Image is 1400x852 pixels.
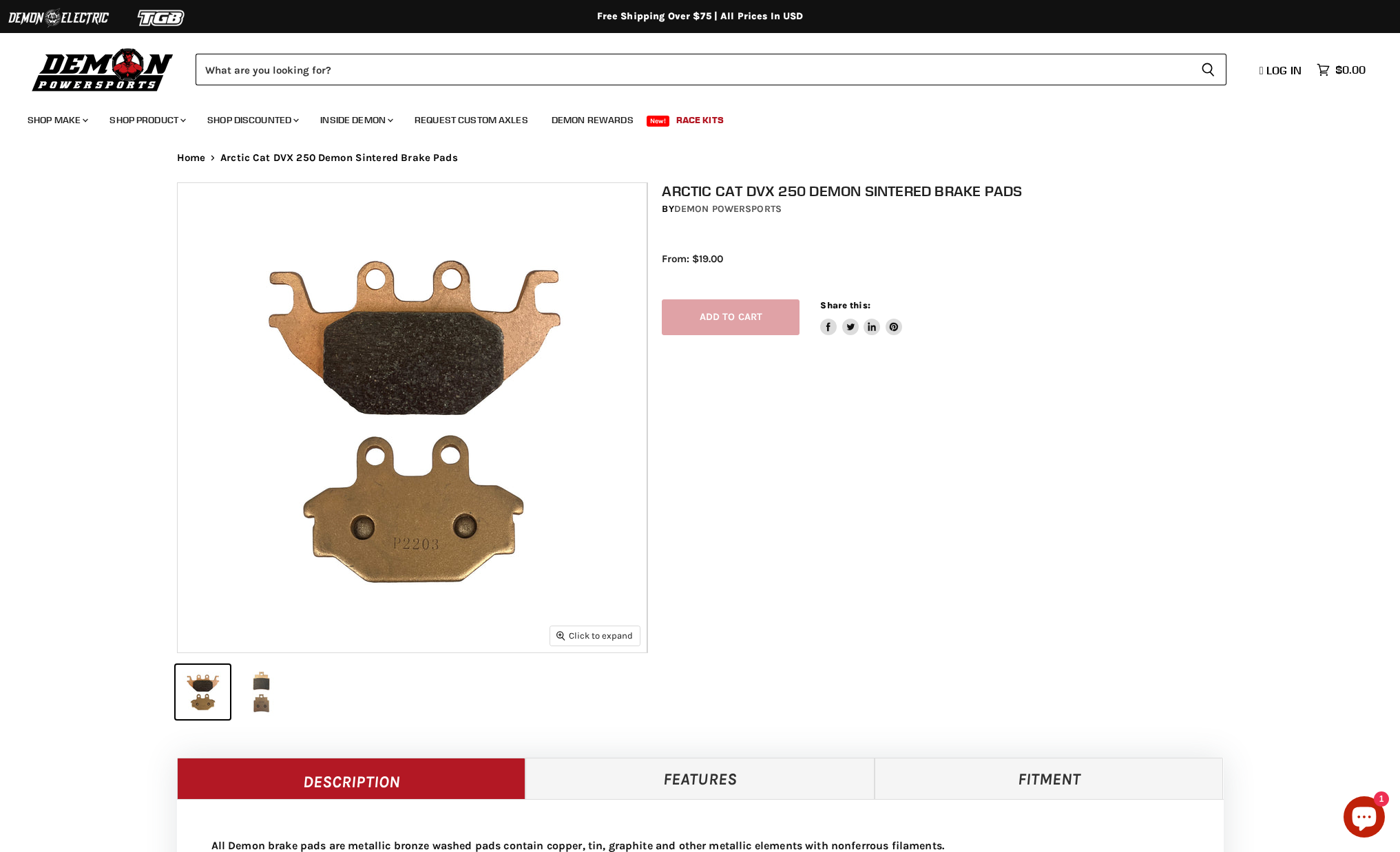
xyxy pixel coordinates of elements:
span: Arctic Cat DVX 250 Demon Sintered Brake Pads [220,152,458,164]
aside: Share this: [820,299,902,336]
div: Free Shipping Over $75 | All Prices In USD [149,10,1251,23]
a: Demon Rewards [541,106,644,134]
button: Click to expand [550,626,640,645]
nav: Breadcrumbs [149,152,1251,164]
span: From: $19.00 [662,253,723,265]
img: Demon Powersports [28,45,178,94]
span: New! [647,116,670,127]
a: Inside Demon [310,106,401,134]
a: Log in [1253,64,1310,76]
a: Description [177,758,526,799]
span: Log in [1266,63,1302,77]
inbox-online-store-chat: Shopify online store chat [1339,796,1389,841]
a: Shop Make [17,106,96,134]
span: Share this: [820,300,870,310]
a: $0.00 [1310,60,1372,80]
img: Demon Electric Logo 2 [7,5,110,31]
ul: Main menu [17,100,1362,134]
div: by [662,202,1237,217]
a: Race Kits [666,106,734,134]
img: Arctic Cat DVX 250 Demon Sintered Brake Pads [178,183,647,652]
a: Features [525,758,875,799]
a: Shop Product [99,106,194,134]
a: Shop Discounted [197,106,307,134]
span: $0.00 [1335,63,1366,76]
a: Home [177,152,206,164]
img: TGB Logo 2 [110,5,213,31]
a: Request Custom Axles [404,106,539,134]
a: Fitment [875,758,1224,799]
h1: Arctic Cat DVX 250 Demon Sintered Brake Pads [662,182,1237,200]
a: Demon Powersports [674,203,782,215]
form: Product [196,54,1226,85]
button: Arctic Cat DVX 250 Demon Sintered Brake Pads thumbnail [234,665,289,719]
span: Click to expand [556,630,633,641]
button: Arctic Cat DVX 250 Demon Sintered Brake Pads thumbnail [176,665,230,719]
button: Search [1190,54,1226,85]
input: Search [196,54,1190,85]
